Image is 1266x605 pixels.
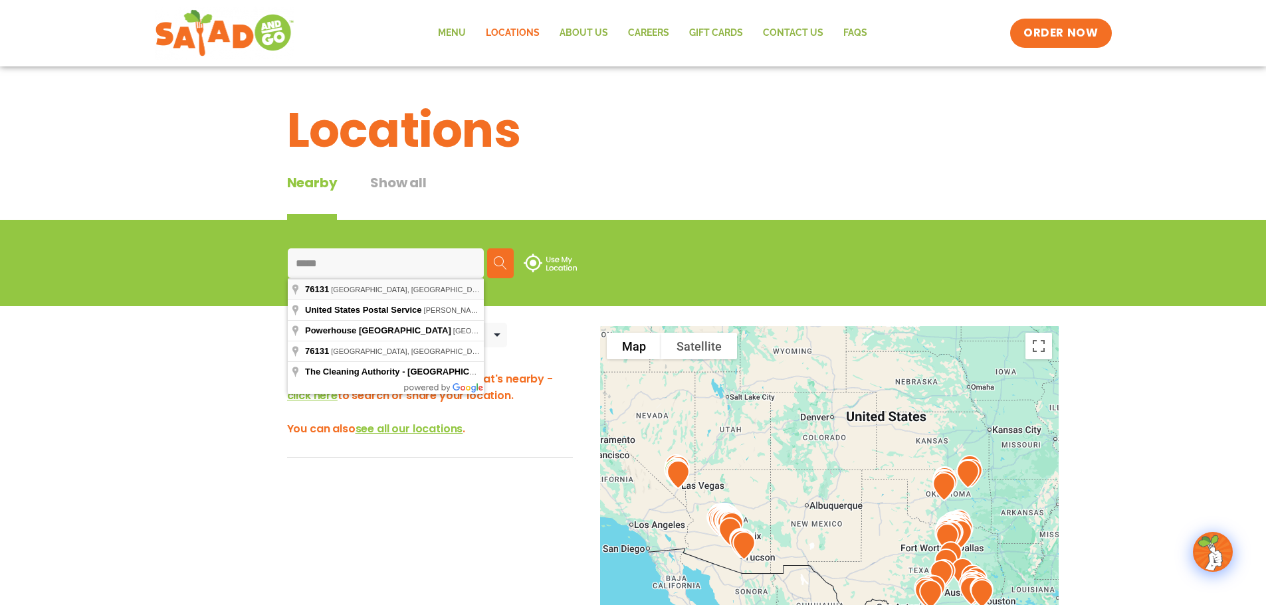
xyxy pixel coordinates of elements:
span: [GEOGRAPHIC_DATA], [GEOGRAPHIC_DATA], [GEOGRAPHIC_DATA] [331,286,568,294]
a: GIFT CARDS [679,18,753,48]
button: Toggle fullscreen view [1025,333,1052,359]
nav: Menu [428,18,877,48]
span: The Cleaning Authority - [GEOGRAPHIC_DATA] [305,367,500,377]
img: use-location.svg [524,254,577,272]
img: search.svg [494,256,507,270]
button: Show street map [607,333,661,359]
button: Show satellite imagery [661,333,737,359]
span: [PERSON_NAME][GEOGRAPHIC_DATA], [GEOGRAPHIC_DATA], [GEOGRAPHIC_DATA], [GEOGRAPHIC_DATA] [424,306,801,314]
span: United States Postal Service [305,305,422,315]
a: Menu [428,18,476,48]
button: Show all [370,173,426,220]
span: see all our locations [356,421,463,436]
a: About Us [550,18,618,48]
span: Powerhouse [GEOGRAPHIC_DATA] [305,325,451,335]
span: [GEOGRAPHIC_DATA], [GEOGRAPHIC_DATA] [331,347,487,355]
a: Contact Us [753,18,833,48]
div: Nearby [287,173,338,220]
div: Nearby Locations [287,327,385,343]
span: click here [287,388,338,403]
span: 76131 [305,346,329,356]
a: FAQs [833,18,877,48]
h3: Hey there! We'd love to show you what's nearby - to search or share your location. You can also . [287,371,573,437]
a: ORDER NOW [1010,19,1111,48]
img: new-SAG-logo-768×292 [155,7,295,60]
a: Careers [618,18,679,48]
span: ORDER NOW [1023,25,1098,41]
span: [GEOGRAPHIC_DATA], [GEOGRAPHIC_DATA], [GEOGRAPHIC_DATA] [453,327,690,335]
h1: Locations [287,94,980,166]
span: 76131 [305,284,329,294]
a: Locations [476,18,550,48]
div: Tabbed content [287,173,460,220]
img: wpChatIcon [1194,533,1231,570]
